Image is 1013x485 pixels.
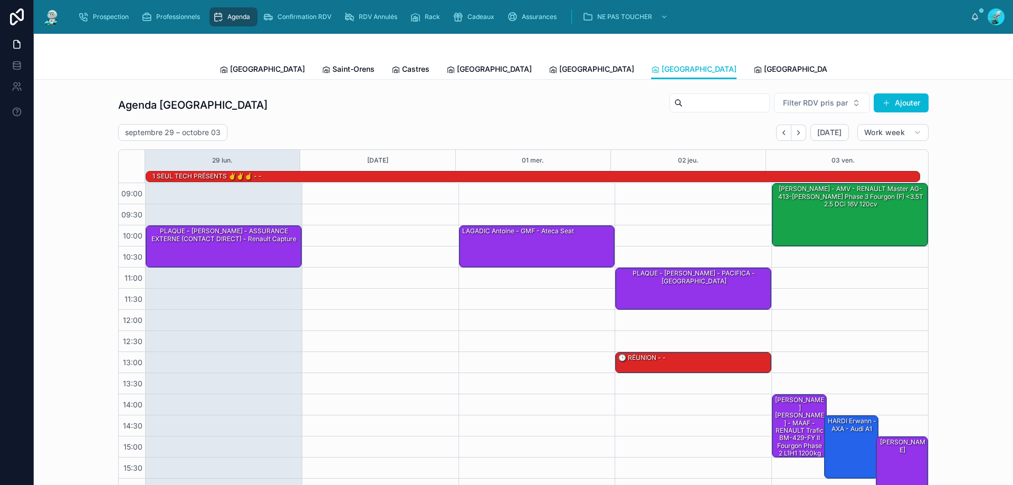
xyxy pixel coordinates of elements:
span: Saint-Orens [332,64,375,74]
div: PLAQUE - [PERSON_NAME] - ASSURANCE EXTERNE (CONTACT DIRECT) - Renault capture [146,226,301,267]
span: 10:00 [120,231,145,240]
div: [PERSON_NAME] [878,438,927,455]
div: scrollable content [70,5,971,28]
button: 29 lun. [212,150,233,171]
span: 15:30 [121,463,145,472]
span: Agenda [227,13,250,21]
a: [GEOGRAPHIC_DATA] [446,60,532,81]
a: [GEOGRAPHIC_DATA] [753,60,839,81]
span: [GEOGRAPHIC_DATA] [457,64,532,74]
span: 09:30 [119,210,145,219]
a: Prospection [75,7,136,26]
button: Back [776,125,791,141]
span: 11:30 [122,294,145,303]
a: Confirmation RDV [260,7,339,26]
div: [PERSON_NAME] [PERSON_NAME] - MAAF - RENAULT Trafic BM-429-FY II Fourgon Phase 2 L1H1 1200kg 2.0 ... [774,395,826,473]
span: Confirmation RDV [278,13,331,21]
span: Professionnels [156,13,200,21]
h1: Agenda [GEOGRAPHIC_DATA] [118,98,267,112]
div: LAGADIC Antoine - GMF - Ateca seat [461,226,575,236]
a: Saint-Orens [322,60,375,81]
button: Select Button [774,93,869,113]
span: Filter RDV pris par [783,98,848,108]
span: [GEOGRAPHIC_DATA] [662,64,737,74]
button: 01 mer. [522,150,544,171]
a: [GEOGRAPHIC_DATA] [549,60,634,81]
span: [DATE] [817,128,842,137]
span: Rack [425,13,440,21]
span: 15:00 [121,442,145,451]
button: [DATE] [810,124,849,141]
span: NE PAS TOUCHER [597,13,652,21]
span: 10:30 [120,252,145,261]
a: Cadeaux [450,7,502,26]
span: 13:30 [120,379,145,388]
div: HARDI Erwann - AXA - Audi A1 [826,416,878,434]
span: Work week [864,128,905,137]
span: [GEOGRAPHIC_DATA] [230,64,305,74]
a: RDV Annulés [341,7,405,26]
button: Next [791,125,806,141]
span: Cadeaux [467,13,494,21]
span: 14:00 [120,400,145,409]
span: RDV Annulés [359,13,397,21]
a: Professionnels [138,7,207,26]
button: Ajouter [874,93,929,112]
button: 02 jeu. [678,150,699,171]
img: App logo [42,8,61,25]
div: 🕒 RÉUNION - - [617,353,667,363]
div: PLAQUE - [PERSON_NAME] - PACIFICA - [GEOGRAPHIC_DATA] [616,268,771,309]
a: [GEOGRAPHIC_DATA] [651,60,737,80]
span: [GEOGRAPHIC_DATA] [559,64,634,74]
a: NE PAS TOUCHER [579,7,673,26]
a: Castres [391,60,429,81]
a: [GEOGRAPHIC_DATA] [219,60,305,81]
div: 🕒 RÉUNION - - [616,353,771,373]
a: Rack [407,7,447,26]
a: Agenda [209,7,257,26]
span: Assurances [522,13,557,21]
div: LAGADIC Antoine - GMF - Ateca seat [460,226,615,267]
div: [PERSON_NAME] - AMV - RENAULT Master AG-413-[PERSON_NAME] Phase 3 Fourgon (F) <3.5T 2.5 dCi 16V 1... [774,184,927,209]
span: 11:00 [122,273,145,282]
button: [DATE] [367,150,388,171]
div: PLAQUE - [PERSON_NAME] - ASSURANCE EXTERNE (CONTACT DIRECT) - Renault capture [148,226,301,244]
h2: septembre 29 – octobre 03 [125,127,221,138]
span: 09:00 [119,189,145,198]
div: HARDI Erwann - AXA - Audi A1 [825,416,878,478]
div: [PERSON_NAME] [PERSON_NAME] - MAAF - RENAULT Trafic BM-429-FY II Fourgon Phase 2 L1H1 1200kg 2.0 ... [772,395,826,457]
div: [PERSON_NAME] - AMV - RENAULT Master AG-413-[PERSON_NAME] Phase 3 Fourgon (F) <3.5T 2.5 dCi 16V 1... [772,184,928,246]
button: Work week [857,124,929,141]
a: Assurances [504,7,564,26]
span: Prospection [93,13,129,21]
span: 12:00 [120,316,145,325]
span: Castres [402,64,429,74]
span: 13:00 [120,358,145,367]
span: 12:30 [120,337,145,346]
span: 14:30 [120,421,145,430]
div: 1 SEUL TECH PRÉSENTS ✌️✌️☝️ - - [151,172,263,181]
button: 03 ven. [832,150,855,171]
span: [GEOGRAPHIC_DATA] [764,64,839,74]
div: PLAQUE - [PERSON_NAME] - PACIFICA - [GEOGRAPHIC_DATA] [617,269,770,286]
